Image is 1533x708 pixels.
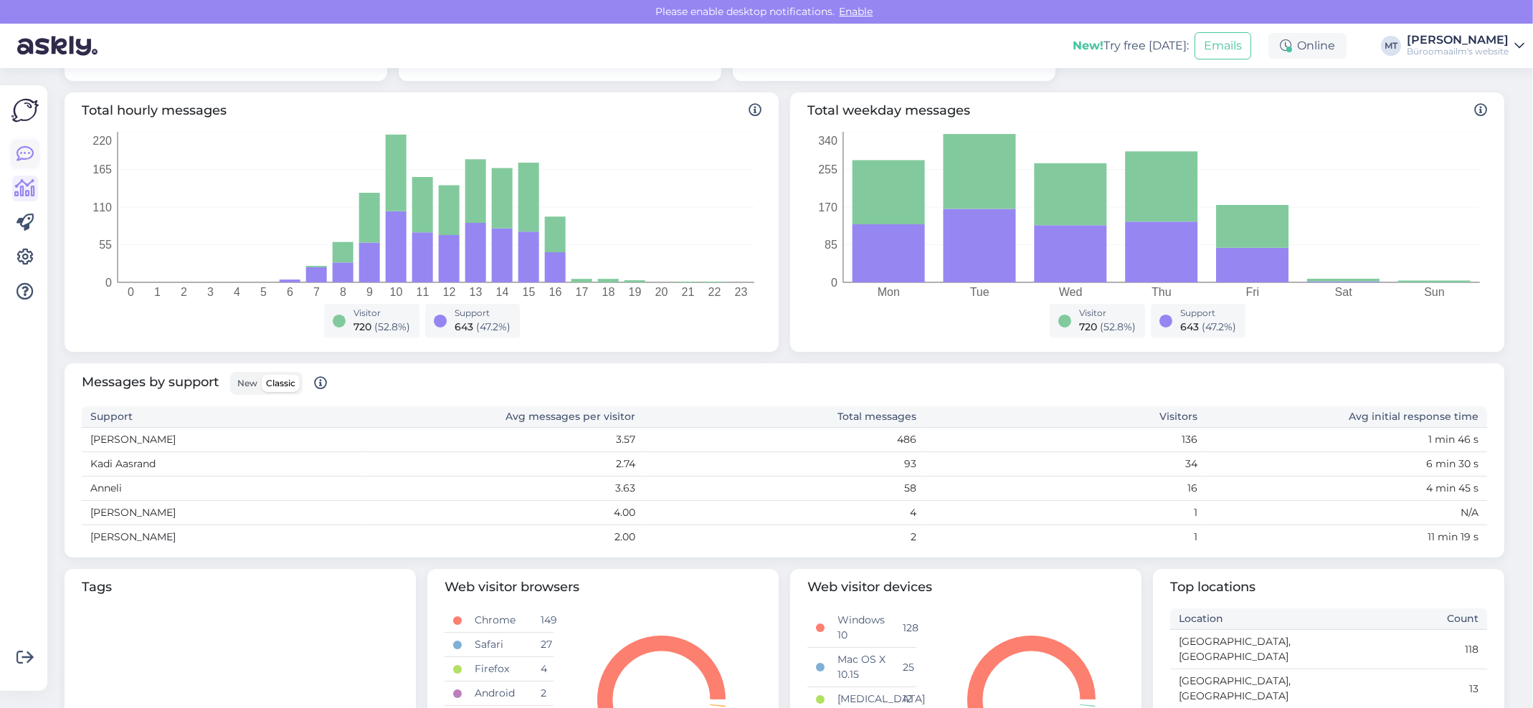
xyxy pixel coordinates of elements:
td: 2.00 [363,525,644,550]
td: Mac OS X 10.15 [829,648,894,687]
tspan: 19 [629,286,642,298]
td: Anneli [82,477,363,501]
td: Windows 10 [829,608,894,648]
td: 93 [644,452,925,477]
tspan: Tue [970,286,989,298]
tspan: 9 [366,286,373,298]
td: [PERSON_NAME] [82,525,363,550]
tspan: 21 [682,286,695,298]
tspan: 55 [99,239,112,251]
tspan: 17 [576,286,589,298]
tspan: 110 [92,201,112,214]
span: ( 52.8 %) [375,320,411,333]
span: Total weekday messages [807,101,1487,120]
td: 27 [532,633,554,657]
span: 720 [354,320,372,333]
td: 34 [925,452,1206,477]
td: 486 [644,428,925,452]
span: New [237,378,257,388]
td: 128 [895,608,916,648]
span: Top locations [1170,578,1487,597]
tspan: 15 [523,286,536,298]
span: 720 [1080,320,1098,333]
tspan: 165 [92,163,112,176]
td: [PERSON_NAME] [82,428,363,452]
span: Web visitor devices [807,578,1124,597]
td: 3.63 [363,477,644,501]
td: 4.00 [363,501,644,525]
tspan: 220 [92,135,112,147]
tspan: 22 [708,286,721,298]
td: Android [466,681,531,706]
td: 16 [925,477,1206,501]
td: 25 [895,648,916,687]
td: 1 min 46 s [1206,428,1487,452]
tspan: Sat [1335,286,1353,298]
tspan: 0 [128,286,134,298]
tspan: 255 [818,163,837,176]
div: [PERSON_NAME] [1407,34,1509,46]
div: Try free [DATE]: [1073,37,1189,54]
td: 4 min 45 s [1206,477,1487,501]
img: Askly Logo [11,97,39,124]
td: 4 [644,501,925,525]
span: Web visitor browsers [445,578,761,597]
th: Support [82,406,363,428]
tspan: 16 [549,286,562,298]
td: [GEOGRAPHIC_DATA], [GEOGRAPHIC_DATA] [1170,630,1329,669]
tspan: 18 [602,286,615,298]
th: Count [1329,608,1487,630]
div: Support [1181,307,1237,320]
td: Chrome [466,608,531,633]
tspan: Fri [1246,286,1260,298]
div: Online [1268,33,1347,59]
span: Enable [835,5,878,18]
td: N/A [1206,501,1487,525]
tspan: 5 [260,286,267,298]
span: Total hourly messages [82,101,761,120]
span: Messages by support [82,372,327,395]
th: Location [1170,608,1329,630]
td: 1 [925,525,1206,550]
span: ( 47.2 %) [477,320,511,333]
th: Avg messages per visitor [363,406,644,428]
tspan: 6 [287,286,293,298]
tspan: 7 [313,286,320,298]
th: Avg initial response time [1206,406,1487,428]
span: ( 52.8 %) [1101,320,1136,333]
tspan: 340 [818,135,837,147]
button: Emails [1195,32,1251,59]
div: MT [1381,36,1401,56]
td: 2.74 [363,452,644,477]
tspan: 4 [234,286,240,298]
td: 4 [532,657,554,681]
td: 58 [644,477,925,501]
tspan: 2 [181,286,187,298]
tspan: 1 [154,286,161,298]
tspan: 12 [443,286,456,298]
div: Visitor [1080,307,1136,320]
tspan: 10 [390,286,403,298]
td: 2 [532,681,554,706]
th: Visitors [925,406,1206,428]
td: 6 min 30 s [1206,452,1487,477]
tspan: 170 [818,201,837,214]
td: 136 [925,428,1206,452]
td: 11 min 19 s [1206,525,1487,550]
tspan: 14 [496,286,509,298]
th: Total messages [644,406,925,428]
div: Büroomaailm's website [1407,46,1509,57]
tspan: Thu [1152,286,1172,298]
tspan: Wed [1059,286,1083,298]
div: Visitor [354,307,411,320]
td: Safari [466,633,531,657]
tspan: 11 [417,286,429,298]
span: Classic [266,378,295,388]
span: 643 [455,320,474,333]
td: Kadi Aasrand [82,452,363,477]
a: [PERSON_NAME]Büroomaailm's website [1407,34,1524,57]
td: Firefox [466,657,531,681]
td: 1 [925,501,1206,525]
tspan: 8 [340,286,346,298]
td: 2 [644,525,925,550]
